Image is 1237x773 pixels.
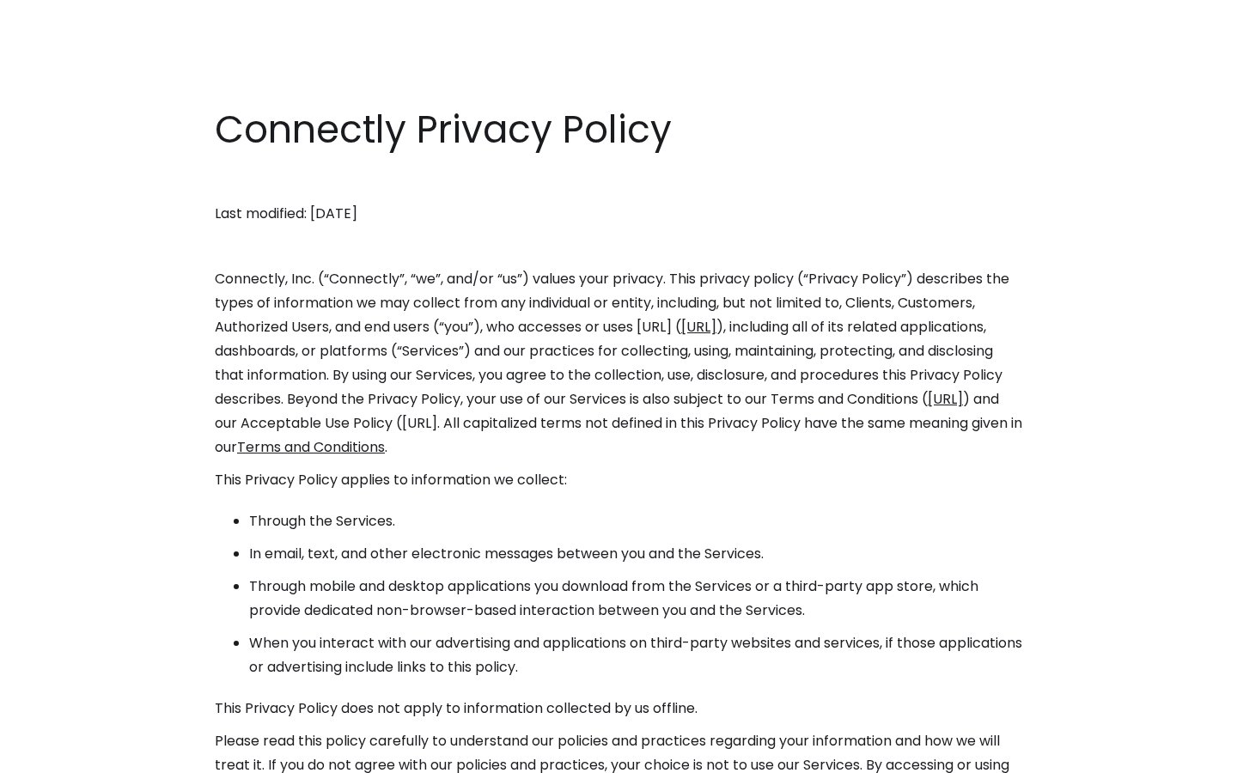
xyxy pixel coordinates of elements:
[215,697,1022,721] p: This Privacy Policy does not apply to information collected by us offline.
[249,509,1022,533] li: Through the Services.
[249,575,1022,623] li: Through mobile and desktop applications you download from the Services or a third-party app store...
[215,468,1022,492] p: This Privacy Policy applies to information we collect:
[34,743,103,767] ul: Language list
[215,267,1022,460] p: Connectly, Inc. (“Connectly”, “we”, and/or “us”) values your privacy. This privacy policy (“Priva...
[249,631,1022,679] li: When you interact with our advertising and applications on third-party websites and services, if ...
[215,202,1022,226] p: Last modified: [DATE]
[17,741,103,767] aside: Language selected: English
[215,103,1022,156] h1: Connectly Privacy Policy
[928,389,963,409] a: [URL]
[249,542,1022,566] li: In email, text, and other electronic messages between you and the Services.
[681,317,716,337] a: [URL]
[237,437,385,457] a: Terms and Conditions
[215,169,1022,193] p: ‍
[215,234,1022,259] p: ‍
